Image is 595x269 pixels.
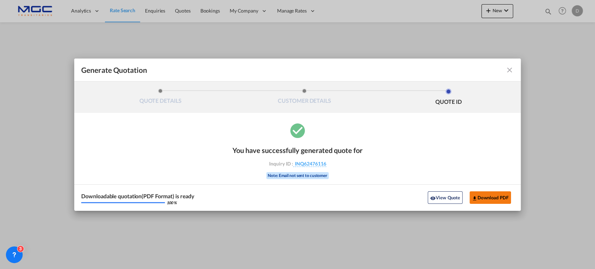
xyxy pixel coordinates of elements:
[81,193,194,199] div: Downloadable quotation(PDF Format) is ready
[428,191,463,204] button: icon-eyeView Quote
[505,66,514,74] md-icon: icon-close fg-AAA8AD cursor m-0
[266,172,329,179] div: Note: Email not sent to customer
[472,195,478,201] md-icon: icon-download
[470,191,511,204] button: Download PDF
[232,146,363,154] div: You have successfully generated quote for
[257,161,338,167] div: Inquiry ID :
[293,161,326,167] span: INQ62476116
[167,201,177,205] div: 100 %
[289,122,306,139] md-icon: icon-checkbox-marked-circle
[376,89,520,107] li: QUOTE ID
[430,195,436,201] md-icon: icon-eye
[232,89,376,107] li: CUSTOMER DETAILS
[74,59,520,211] md-dialog: Generate QuotationQUOTE ...
[88,89,232,107] li: QUOTE DETAILS
[81,66,147,75] span: Generate Quotation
